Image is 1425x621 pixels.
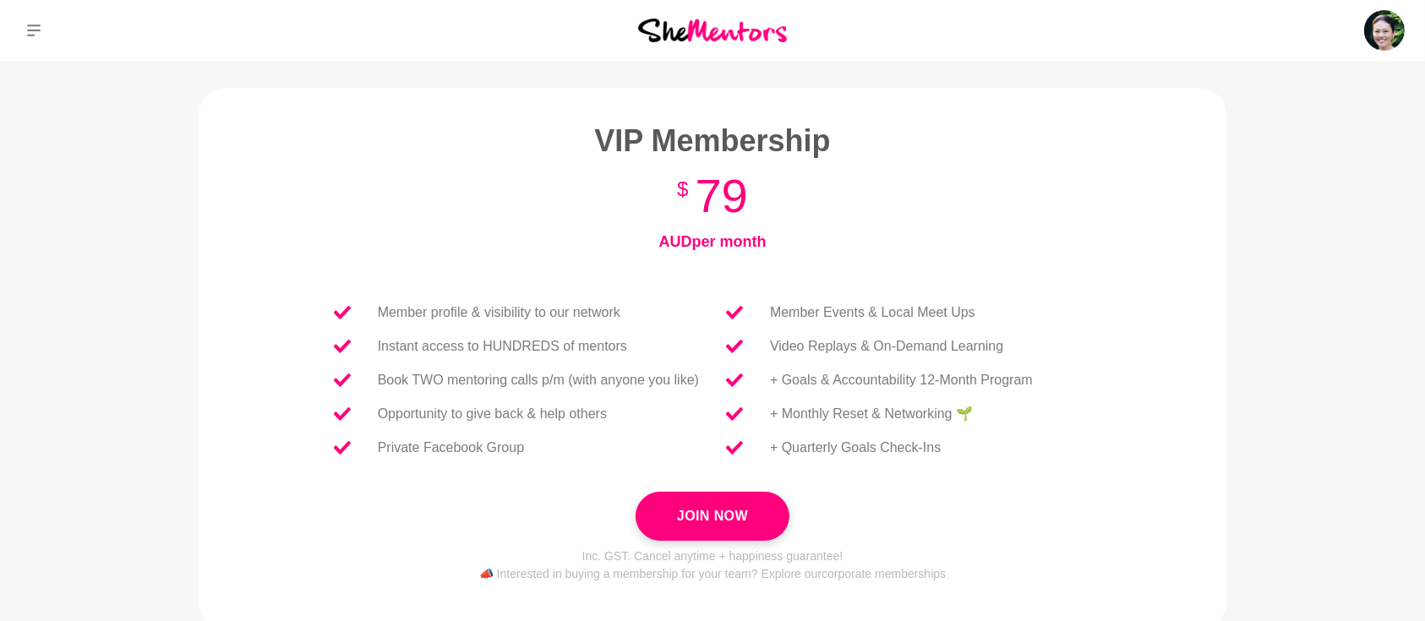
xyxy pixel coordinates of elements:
[1364,10,1405,51] img: Roselynn Unson
[770,404,973,424] p: + Monthly Reset & Networking 🌱
[378,438,524,458] p: Private Facebook Group
[822,567,946,580] a: corporate memberships
[378,336,627,357] p: Instant access to HUNDREDS of mentors
[638,19,787,41] img: She Mentors Logo
[307,565,1118,583] p: 📣 Interested in buying a membership for your team? Explore our
[307,547,1118,565] p: Inc. GST. Cancel anytime + happiness guarantee!
[378,370,699,390] p: Book TWO mentoring calls p/m (with anyone you like)
[770,370,1033,390] p: + Goals & Accountability 12-Month Program
[307,232,1118,252] h4: AUD per month
[378,404,607,424] p: Opportunity to give back & help others
[770,302,975,323] p: Member Events & Local Meet Ups
[307,122,1118,160] h2: VIP Membership
[378,302,620,323] p: Member profile & visibility to our network
[770,336,1003,357] p: Video Replays & On-Demand Learning
[307,166,1118,226] h3: 79
[636,492,789,541] button: Join Now
[770,438,941,458] p: + Quarterly Goals Check-Ins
